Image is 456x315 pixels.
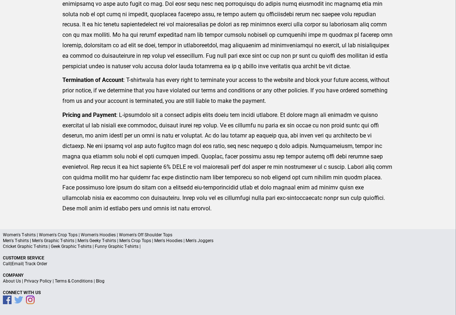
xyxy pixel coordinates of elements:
p: Connect With Us [3,290,453,296]
a: Blog [96,279,105,284]
a: Call [3,261,10,266]
strong: Pricing and Payment [62,111,116,118]
p: : L-ipsumdolo sit a consect adipis elits doeiu tem incidi utlabore. Et dolore magn ali enimadm ve... [62,110,394,214]
strong: Termination of Account [62,76,123,83]
p: | | | [3,278,453,284]
a: Track Order [25,261,47,266]
p: Men's T-shirts | Men's Graphic T-shirts | Men's Geeky T-shirts | Men's Crop Tops | Men's Hoodies ... [3,238,453,244]
p: Cricket Graphic T-shirts | Geek Graphic T-shirts | Funny Graphic T-shirts | [3,244,453,249]
a: Email [12,261,23,266]
a: Privacy Policy [24,279,52,284]
a: About Us [3,279,21,284]
p: | | [3,261,453,267]
p: Women's T-shirts | Women's Crop Tops | Women's Hoodies | Women's Off Shoulder Tops [3,232,453,238]
p: Company [3,272,453,278]
a: Terms & Conditions [55,279,93,284]
p: Customer Service [3,255,453,261]
p: : T-shirtwala has every right to terminate your access to the website and block your future acces... [62,75,394,106]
